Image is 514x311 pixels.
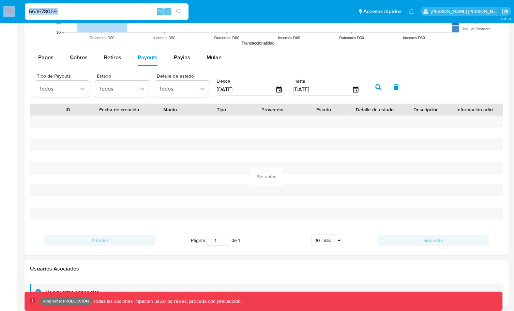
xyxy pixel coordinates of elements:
[363,8,402,15] span: Accesos rápidos
[30,265,503,272] h2: Usuarios Asociados
[431,8,500,15] p: mauro.ibarra@mercadolibre.com
[500,16,511,21] span: 3.157.3
[157,8,163,15] span: ⌥
[172,7,186,16] button: search-icon
[167,8,169,15] span: s
[502,8,509,15] a: Salir
[92,298,242,305] p: Todas las acciones impactan usuarios reales, proceda con precaución.
[408,9,414,14] a: Notificaciones
[25,7,188,16] input: Buscar usuario o caso...
[43,300,89,302] p: Ambiente: PRODUCCIÓN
